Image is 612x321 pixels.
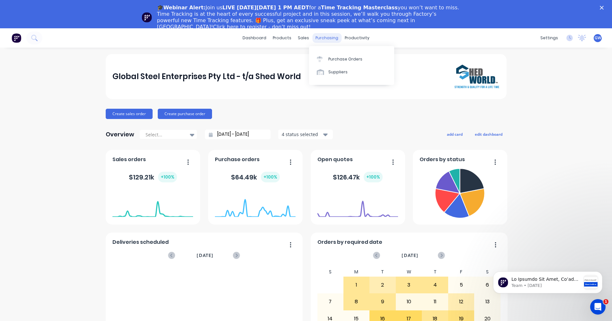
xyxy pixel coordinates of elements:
[402,252,418,259] span: [DATE]
[157,5,460,30] div: Join us for a you won’t want to miss. Time Tracking is at the heart of every successful project a...
[28,24,97,30] p: Message from Team, sent 1w ago
[471,130,507,138] button: edit dashboard
[474,267,501,277] div: S
[600,6,606,10] div: Close
[309,66,394,78] a: Suppliers
[344,294,369,310] div: 8
[396,277,422,293] div: 3
[197,252,213,259] span: [DATE]
[328,56,362,62] div: Purchase Orders
[321,5,398,11] b: Time Tracking Masterclass
[483,259,612,304] iframe: Intercom notifications message
[261,172,280,182] div: + 100 %
[333,172,383,182] div: $ 126.47k
[448,267,475,277] div: F
[312,33,341,43] div: purchasing
[106,128,134,141] div: Overview
[231,172,280,182] div: $ 64.49k
[455,65,500,88] img: Global Steel Enterprises Pty Ltd - t/a Shed World
[295,33,312,43] div: sales
[370,294,395,310] div: 9
[370,277,395,293] div: 2
[112,70,301,83] div: Global Steel Enterprises Pty Ltd - t/a Shed World
[157,5,206,11] b: 🎓Webinar Alert:
[448,277,474,293] div: 5
[422,267,448,277] div: T
[282,131,322,138] div: 4 status selected
[396,294,422,310] div: 10
[142,12,152,23] img: Profile image for Team
[364,172,383,182] div: + 100 %
[317,156,353,163] span: Open quotes
[595,35,601,41] span: GW
[112,156,146,163] span: Sales orders
[12,33,21,43] img: Factory
[448,294,474,310] div: 12
[158,172,177,182] div: + 100 %
[475,294,500,310] div: 13
[328,69,348,75] div: Suppliers
[213,24,311,30] a: Click here to register - don’t miss out!
[422,294,448,310] div: 11
[309,52,394,65] a: Purchase Orders
[343,267,370,277] div: M
[590,299,606,315] iframe: Intercom live chat
[420,156,465,163] span: Orders by status
[422,277,448,293] div: 4
[222,5,309,11] b: LIVE [DATE][DATE] 1 PM AEDT
[537,33,561,43] div: settings
[106,109,153,119] button: Create sales order
[341,33,373,43] div: productivity
[396,267,422,277] div: W
[278,130,333,139] button: 4 status selected
[344,277,369,293] div: 1
[369,267,396,277] div: T
[270,33,295,43] div: products
[239,33,270,43] a: dashboard
[215,156,260,163] span: Purchase orders
[129,172,177,182] div: $ 129.21k
[475,277,500,293] div: 6
[317,267,343,277] div: S
[443,130,467,138] button: add card
[158,109,212,119] button: Create purchase order
[317,294,343,310] div: 7
[603,299,608,304] span: 1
